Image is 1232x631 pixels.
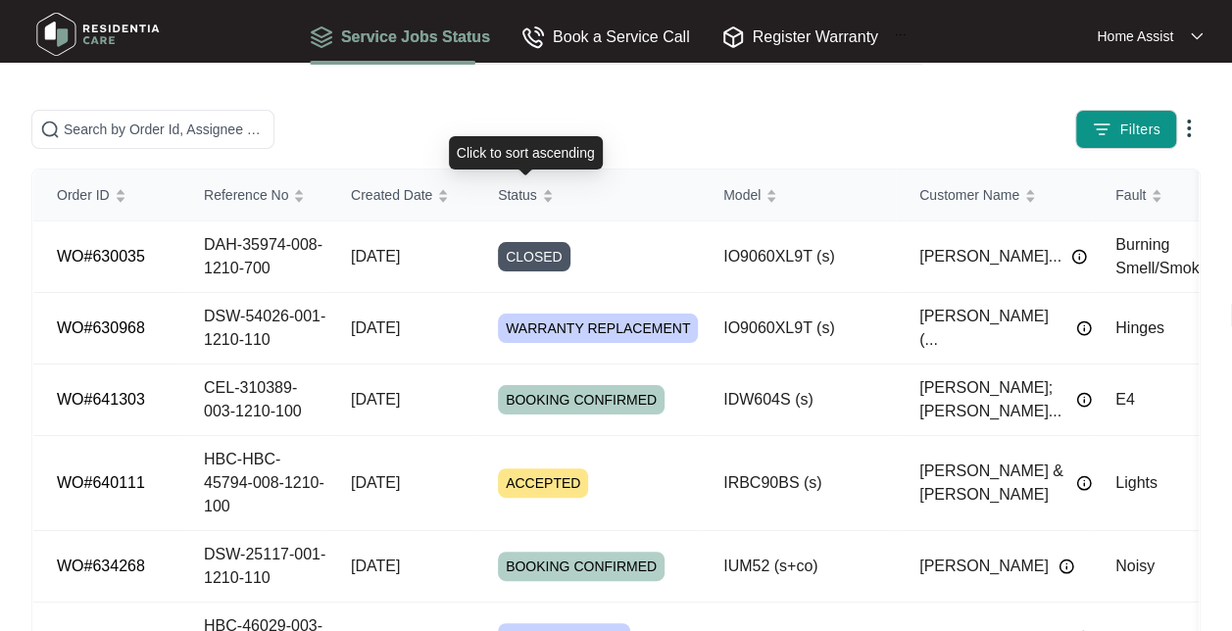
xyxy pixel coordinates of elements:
td: HBC-HBC-45794-008-1210-100 [180,436,327,531]
th: Reference No [180,170,327,221]
th: Model [700,170,896,221]
td: IO9060XL9T (s) [700,221,896,293]
span: [PERSON_NAME] & [PERSON_NAME] [919,460,1066,507]
span: [DATE] [351,474,400,491]
td: IO9060XL9T (s) [700,293,896,364]
span: Reference No [204,184,288,206]
input: Search by Order Id, Assignee Name, Reference No, Customer Name and Model [64,119,266,140]
th: Fault [1092,170,1207,221]
img: Info icon [1076,392,1092,408]
span: Filters [1119,120,1160,140]
th: Order ID [33,170,180,221]
span: BOOKING CONFIRMED [498,552,665,581]
img: Info icon [1071,249,1087,265]
a: WO#630035 [57,248,145,265]
img: Service Jobs Status icon [310,25,333,49]
td: Hinges [1092,293,1207,364]
span: [DATE] [351,319,400,336]
div: Service Jobs Status [310,24,490,49]
td: DSW-54026-001-1210-110 [180,293,327,364]
th: Customer Name [896,170,1092,221]
a: WO#630968 [57,319,145,336]
span: Order ID [57,184,110,206]
img: dropdown arrow [1191,31,1203,41]
span: [DATE] [351,248,400,265]
span: CLOSED [498,242,570,271]
td: Burning Smell/Smoke [1092,221,1207,293]
span: [PERSON_NAME]... [919,245,1061,268]
td: Noisy [1092,531,1207,603]
span: [PERSON_NAME]; [PERSON_NAME]... [919,376,1066,423]
a: WO#634268 [57,558,145,574]
span: [DATE] [351,558,400,574]
button: filter iconFilters [1075,110,1177,149]
span: BOOKING CONFIRMED [498,385,665,414]
img: search-icon [40,120,60,139]
span: Customer Name [919,184,1019,206]
img: dropdown arrow [1177,117,1201,140]
span: [DATE] [351,391,400,408]
div: Book a Service Call [521,24,690,49]
span: Model [723,184,761,206]
a: WO#640111 [57,474,145,491]
td: DSW-25117-001-1210-110 [180,531,327,603]
td: IUM52 (s+co) [700,531,896,603]
img: Info icon [1076,475,1092,491]
a: WO#641303 [57,391,145,408]
span: Status [498,184,537,206]
td: IDW604S (s) [700,364,896,436]
span: [PERSON_NAME] [919,555,1049,578]
td: CEL-310389-003-1210-100 [180,364,327,436]
th: Created Date [327,170,474,221]
td: IRBC90BS (s) [700,436,896,531]
span: Created Date [351,184,432,206]
img: Register Warranty icon [721,25,745,49]
p: Home Assist [1097,26,1173,46]
td: Lights [1092,436,1207,531]
div: Click to sort ascending [449,136,603,170]
button: ellipsis [878,8,922,65]
span: [PERSON_NAME] (... [919,305,1066,352]
img: Info icon [1076,320,1092,336]
span: Fault [1115,184,1146,206]
img: Info icon [1059,558,1074,574]
span: ACCEPTED [498,468,588,498]
td: E4 [1092,364,1207,436]
td: DAH-35974-008-1210-700 [180,221,327,293]
img: Book a Service Call icon [521,25,545,49]
img: residentia care logo [29,5,167,64]
div: Register Warranty [721,24,878,49]
span: ellipsis [894,28,907,41]
th: Status [474,170,700,221]
img: filter icon [1092,120,1111,139]
span: WARRANTY REPLACEMENT [498,314,698,343]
